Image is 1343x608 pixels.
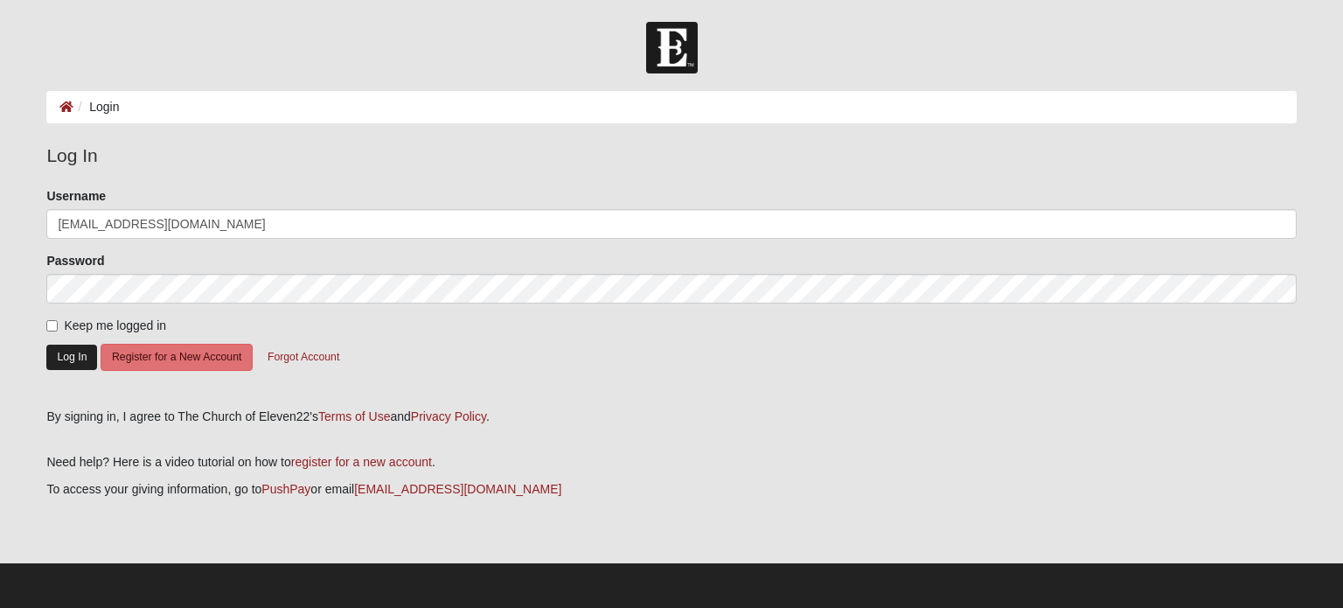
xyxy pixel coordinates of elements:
button: Register for a New Account [101,344,253,371]
a: PushPay [261,482,310,496]
div: By signing in, I agree to The Church of Eleven22's and . [46,408,1296,426]
a: Terms of Use [318,409,390,423]
a: Privacy Policy [411,409,486,423]
button: Log In [46,345,97,370]
input: Keep me logged in [46,320,58,332]
label: Username [46,187,106,205]
label: Password [46,252,104,269]
legend: Log In [46,142,1296,170]
button: Forgot Account [256,344,351,371]
a: register for a new account [291,455,432,469]
span: Keep me logged in [64,318,166,332]
li: Login [73,98,119,116]
p: To access your giving information, go to or email [46,480,1296,499]
p: Need help? Here is a video tutorial on how to . [46,453,1296,472]
img: Church of Eleven22 Logo [646,22,698,73]
a: [EMAIL_ADDRESS][DOMAIN_NAME] [354,482,561,496]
